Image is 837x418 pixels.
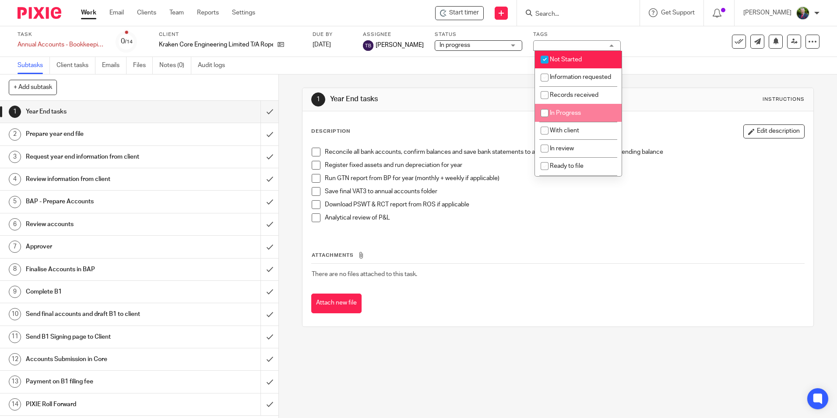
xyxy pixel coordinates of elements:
span: Start timer [449,8,479,18]
span: Not Started [550,57,582,63]
h1: Send B1 Signing page to Client [26,330,176,344]
h1: Send final accounts and draft B1 to client [26,308,176,321]
img: Pixie [18,7,61,19]
a: Reports [197,8,219,17]
a: Clients [137,8,156,17]
a: Work [81,8,96,17]
div: 11 [9,331,21,343]
p: Kraken Core Engineering Limited T/A Rope Dock [159,40,273,49]
a: Notes (0) [159,57,191,74]
p: Download PSWT & RCT report from ROS if applicable [325,200,804,209]
span: Get Support [661,10,695,16]
p: Reconcile all bank accounts, confirm balances and save bank statements to annual accounts folder ... [325,148,804,156]
div: 1 [311,92,325,106]
h1: BAP - Prepare Accounts [26,195,176,208]
p: Analytical review of P&L [325,213,804,222]
div: 12 [9,353,21,365]
h1: Year End tasks [26,105,176,118]
div: Instructions [763,96,805,103]
a: Emails [102,57,127,74]
div: 7 [9,241,21,253]
h1: Payment on B1 filing fee [26,375,176,388]
span: In review [550,145,574,152]
p: Run GTN report from BP for year (monthly + weekly if applicable) [325,174,804,183]
a: Files [133,57,153,74]
p: Register fixed assets and run depreciation for year [325,161,804,170]
p: Description [311,128,350,135]
h1: Complete B1 [26,285,176,298]
h1: Request year end information from client [26,150,176,163]
img: svg%3E [363,40,373,51]
h1: Approver [26,240,176,253]
span: Attachments [312,253,354,258]
span: In Progress [550,110,581,116]
div: 4 [9,173,21,185]
span: With client [550,128,579,134]
div: 13 [9,375,21,388]
a: Email [109,8,124,17]
button: Attach new file [311,294,362,313]
h1: Review information from client [26,173,176,186]
button: Edit description [743,124,805,138]
span: In progress [440,42,470,48]
span: [DATE] [313,42,331,48]
a: Subtasks [18,57,50,74]
h1: Accounts Submission in Core [26,353,176,366]
label: Status [435,31,522,38]
h1: PIXIE Roll Forward [26,398,176,411]
div: 6 [9,218,21,230]
a: Client tasks [56,57,95,74]
div: 10 [9,308,21,320]
div: 3 [9,151,21,163]
div: 14 [9,398,21,411]
h1: Prepare year end file [26,128,176,141]
h1: Year End tasks [330,95,577,104]
div: 1 [9,106,21,118]
div: Kraken Core Engineering Limited T/A Rope Dock - Annual Accounts - Bookkeeping Clients [435,6,484,20]
h1: Finalise Accounts in BAP [26,263,176,276]
span: [PERSON_NAME] [376,41,424,50]
div: 9 [9,286,21,298]
p: [PERSON_NAME] [743,8,791,17]
button: + Add subtask [9,80,57,95]
p: Save final VAT3 to annual accounts folder [325,187,804,196]
label: Task [18,31,105,38]
a: Audit logs [198,57,232,74]
span: Ready to file [550,163,584,169]
span: Records received [550,92,598,98]
label: Assignee [363,31,424,38]
label: Client [159,31,302,38]
div: Annual Accounts - Bookkeeping Clients [18,40,105,49]
span: Information requested [550,74,611,80]
div: 0 [121,36,133,46]
span: There are no files attached to this task. [312,271,417,277]
input: Search [535,11,613,18]
div: 2 [9,128,21,141]
div: 5 [9,196,21,208]
h1: Review accounts [26,218,176,231]
img: download.png [796,6,810,20]
label: Due by [313,31,352,38]
div: 8 [9,263,21,276]
label: Tags [533,31,621,38]
small: /14 [125,39,133,44]
a: Settings [232,8,255,17]
a: Team [169,8,184,17]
